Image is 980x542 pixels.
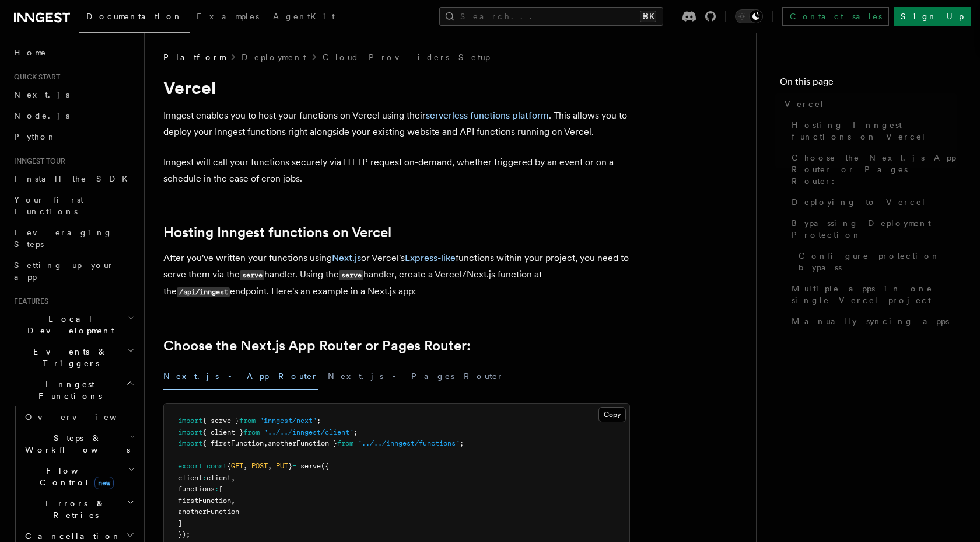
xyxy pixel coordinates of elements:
[86,12,183,21] span: Documentation
[20,432,130,456] span: Steps & Workflows
[300,462,321,470] span: serve
[426,110,549,121] a: serverless functions platform
[197,12,259,21] span: Examples
[405,252,456,263] a: Express-like
[163,51,225,63] span: Platform
[178,485,215,493] span: functions
[20,530,121,542] span: Cancellation
[163,154,630,187] p: Inngest will call your functions securely via HTTP request on-demand, whether triggered by an eve...
[339,270,363,280] code: serve
[780,93,957,114] a: Vercel
[240,270,264,280] code: serve
[9,341,137,374] button: Events & Triggers
[178,508,239,516] span: anotherFunction
[20,428,137,460] button: Steps & Workflows
[178,462,202,470] span: export
[792,217,957,241] span: Bypassing Deployment Protection
[14,195,83,216] span: Your first Functions
[242,51,306,63] a: Deployment
[14,111,69,120] span: Node.js
[260,416,317,425] span: "inngest/next"
[79,4,190,33] a: Documentation
[787,114,957,147] a: Hosting Inngest functions on Vercel
[163,107,630,140] p: Inngest enables you to host your functions on Vercel using their . This allows you to deploy your...
[9,313,127,336] span: Local Development
[9,255,137,287] a: Setting up your app
[243,428,260,436] span: from
[251,462,268,470] span: POST
[20,498,127,521] span: Errors & Retries
[332,252,361,263] a: Next.js
[163,224,391,241] a: Hosting Inngest functions on Vercel
[264,439,268,447] span: ,
[9,42,137,63] a: Home
[178,439,202,447] span: import
[735,9,763,23] button: Toggle dark mode
[94,477,114,489] span: new
[231,462,243,470] span: GET
[792,283,957,306] span: Multiple apps in one single Vercel project
[14,47,47,58] span: Home
[9,189,137,222] a: Your first Functions
[9,308,137,341] button: Local Development
[177,287,230,297] code: /api/inngest
[25,412,145,422] span: Overview
[799,250,957,273] span: Configure protection bypass
[178,530,190,538] span: });
[328,363,504,390] button: Next.js - Pages Router
[202,474,206,482] span: :
[323,51,490,63] a: Cloud Providers Setup
[202,416,239,425] span: { serve }
[206,462,227,470] span: const
[598,407,626,422] button: Copy
[9,346,127,369] span: Events & Triggers
[9,378,126,402] span: Inngest Functions
[787,147,957,192] a: Choose the Next.js App Router or Pages Router:
[782,7,889,26] a: Contact sales
[785,98,825,110] span: Vercel
[231,474,235,482] span: ,
[337,439,353,447] span: from
[219,485,223,493] span: [
[792,119,957,143] span: Hosting Inngest functions on Vercel
[288,462,292,470] span: }
[9,157,65,166] span: Inngest tour
[20,465,128,488] span: Flow Control
[178,428,202,436] span: import
[9,297,48,306] span: Features
[14,132,57,141] span: Python
[163,363,318,390] button: Next.js - App Router
[9,374,137,406] button: Inngest Functions
[9,168,137,189] a: Install the SDK
[14,228,113,249] span: Leveraging Steps
[9,72,60,82] span: Quick start
[20,493,137,526] button: Errors & Retries
[215,485,219,493] span: :
[276,462,288,470] span: PUT
[792,315,949,327] span: Manually syncing apps
[14,260,114,282] span: Setting up your app
[243,462,247,470] span: ,
[202,428,243,436] span: { client }
[460,439,464,447] span: ;
[787,192,957,213] a: Deploying to Vercel
[268,439,337,447] span: anotherFunction }
[794,245,957,278] a: Configure protection bypass
[358,439,460,447] span: "../../inngest/functions"
[190,4,266,32] a: Examples
[9,126,137,147] a: Python
[14,90,69,99] span: Next.js
[787,311,957,332] a: Manually syncing apps
[787,213,957,245] a: Bypassing Deployment Protection
[20,406,137,428] a: Overview
[14,174,135,183] span: Install the SDK
[266,4,342,32] a: AgentKit
[894,7,971,26] a: Sign Up
[163,338,471,354] a: Choose the Next.js App Router or Pages Router:
[20,460,137,493] button: Flow Controlnew
[227,462,231,470] span: {
[317,416,321,425] span: ;
[321,462,329,470] span: ({
[268,462,272,470] span: ,
[231,496,235,505] span: ,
